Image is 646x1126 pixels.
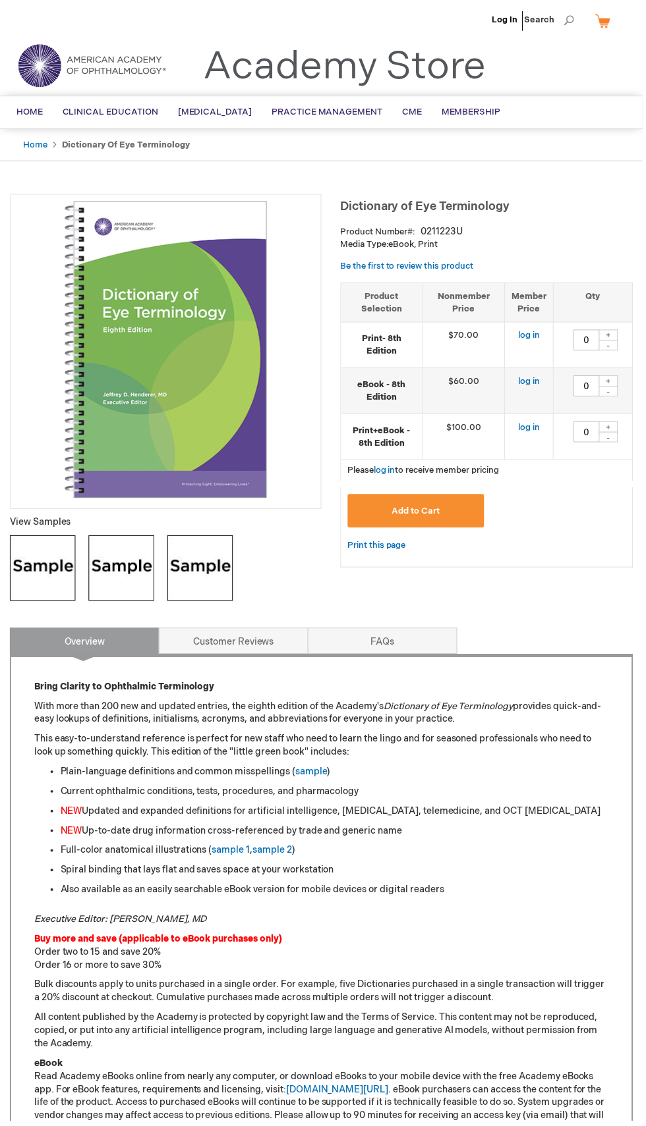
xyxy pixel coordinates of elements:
[62,140,191,151] strong: Dictionary of Eye Terminology
[61,809,82,820] font: NEW
[61,789,612,802] li: Current ophthalmic conditions, tests, procedures, and pharmacology
[507,284,556,323] th: Member Price
[34,938,283,949] font: Buy more and save (applicable to eBook purchases only)
[601,331,621,342] div: +
[425,324,507,370] td: $70.00
[342,240,391,251] strong: Media Type:
[349,335,418,359] strong: Print- 8th Edition
[601,434,621,444] div: -
[349,540,408,556] a: Print this page
[61,828,612,842] li: Up-to-date drug information cross-referenced by trade and generic name
[386,704,515,715] em: Dictionary of Eye Terminology
[527,7,577,33] span: Search
[34,1063,63,1074] strong: eBook
[601,388,621,398] div: -
[61,868,612,881] li: Spiral binding that lays flat and saves space at your workstation
[16,107,43,118] span: Home
[404,107,424,118] span: CME
[601,377,621,389] div: +
[61,769,612,782] li: Plain-language definitions and common misspellings ( )
[61,809,612,822] li: Updated and expanded definitions for artificial intelligence, [MEDICAL_DATA], telemedicine, and O...
[297,770,329,781] a: sample
[576,331,602,352] input: Qty
[349,468,502,478] span: Please to receive member pricing
[343,284,425,323] th: Product Selection
[160,631,310,657] a: Customer Reviews
[342,240,637,252] p: eBook, Print
[556,284,635,323] th: Qty
[61,848,612,861] li: Full-color anatomical illustrations ( , )
[342,262,476,273] a: Be the first to review this product
[423,227,465,240] div: 0211223U
[444,107,503,118] span: Membership
[425,284,507,323] th: Nonmember Price
[349,496,486,530] button: Add to Cart
[342,228,418,238] strong: Product Number
[576,423,602,444] input: Qty
[425,416,507,462] td: $100.00
[34,983,612,1009] p: Bulk discounts apply to units purchased in a single order. For example, five Dictionaries purchas...
[601,342,621,352] div: -
[521,378,543,389] a: log in
[309,631,459,657] a: FAQs
[61,829,82,840] font: NEW
[34,736,612,763] p: This easy-to-understand reference is perfect for new staff who need to learn the lingo and for se...
[10,538,76,604] img: Click to view
[34,684,216,695] strong: Bring Clarity to Ophthalmic Terminology
[425,370,507,416] td: $60.00
[34,703,612,730] p: With more than 200 new and updated entries, the eighth edition of the Academy's provides quick-an...
[349,427,418,451] strong: Print+eBook - 8th Edition
[376,468,397,478] a: log in
[342,201,512,215] span: Dictionary of Eye Terminology
[89,538,155,604] img: Click to view
[394,508,442,519] span: Add to Cart
[34,937,612,977] p: Order two to 15 and save 20% Order 16 or more to save 30%
[204,43,488,91] a: Academy Store
[521,424,543,435] a: log in
[10,518,323,531] p: View Samples
[521,332,543,342] a: log in
[34,918,208,929] em: Executive Editor: [PERSON_NAME], MD
[349,381,418,405] strong: eBook - 8th Edition
[17,202,316,500] img: Dictionary of Eye Terminology
[34,1016,612,1056] p: All content published by the Academy is protected by copyright law and the Terms of Service. This...
[576,377,602,398] input: Qty
[61,888,612,901] li: Also available as an easily searchable eBook version for mobile devices or digital readers
[601,423,621,435] div: +
[168,538,234,604] img: Click to view
[23,140,47,151] a: Home
[254,849,293,860] a: sample 2
[287,1089,390,1100] a: [DOMAIN_NAME][URL]
[494,14,520,25] a: Log In
[10,631,160,657] a: Overview
[213,849,251,860] a: sample 1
